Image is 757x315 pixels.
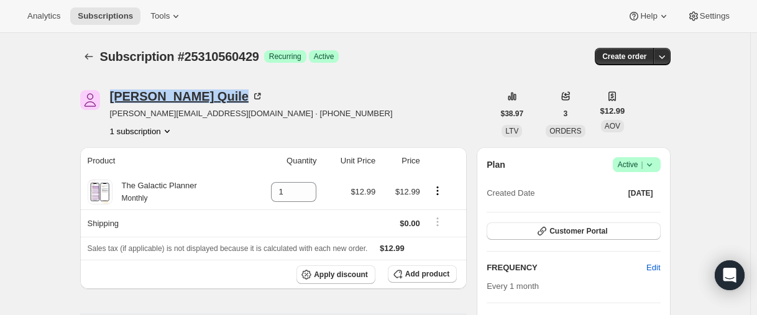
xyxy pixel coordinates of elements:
span: | [641,160,643,170]
button: Help [620,7,677,25]
img: product img [89,180,111,204]
th: Price [379,147,424,175]
div: [PERSON_NAME] Quile [110,90,264,103]
button: Shipping actions [428,215,447,229]
span: Active [314,52,334,62]
span: LTV [505,127,518,135]
h2: Plan [487,158,505,171]
span: Created Date [487,187,534,199]
th: Product [80,147,247,175]
span: Help [640,11,657,21]
span: Customer Portal [549,226,607,236]
span: Sales tax (if applicable) is not displayed because it is calculated with each new order. [88,244,368,253]
span: Edit [646,262,660,274]
span: Tools [150,11,170,21]
span: AOV [605,122,620,130]
button: [DATE] [621,185,661,202]
button: Product actions [110,125,173,137]
span: Settings [700,11,730,21]
button: Edit [639,258,668,278]
span: 3 [564,109,568,119]
span: $12.99 [395,187,420,196]
th: Quantity [247,147,321,175]
button: Subscriptions [70,7,140,25]
span: ORDERS [549,127,581,135]
span: $12.99 [600,105,625,117]
span: Recurring [269,52,301,62]
span: Subscriptions [78,11,133,21]
button: Tools [143,7,190,25]
span: $38.97 [501,109,524,119]
button: $38.97 [493,105,531,122]
span: Add product [405,269,449,279]
th: Unit Price [320,147,379,175]
span: Every 1 month [487,281,539,291]
button: Customer Portal [487,222,660,240]
button: Subscriptions [80,48,98,65]
button: Analytics [20,7,68,25]
button: Settings [680,7,737,25]
button: Create order [595,48,654,65]
span: [PERSON_NAME][EMAIL_ADDRESS][DOMAIN_NAME] · [PHONE_NUMBER] [110,107,393,120]
span: $12.99 [351,187,375,196]
small: Monthly [122,194,148,203]
div: Open Intercom Messenger [715,260,745,290]
button: Add product [388,265,457,283]
div: The Galactic Planner [112,180,197,204]
span: $12.99 [380,244,405,253]
span: $0.00 [400,219,420,228]
span: Active [618,158,656,171]
h2: FREQUENCY [487,262,646,274]
th: Shipping [80,209,247,237]
button: Apply discount [296,265,375,284]
button: Product actions [428,184,447,198]
span: [DATE] [628,188,653,198]
span: Analytics [27,11,60,21]
span: Apply discount [314,270,368,280]
span: Subscription #25310560429 [100,50,259,63]
span: Create order [602,52,646,62]
span: Amanda Quile [80,90,100,110]
button: 3 [556,105,576,122]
